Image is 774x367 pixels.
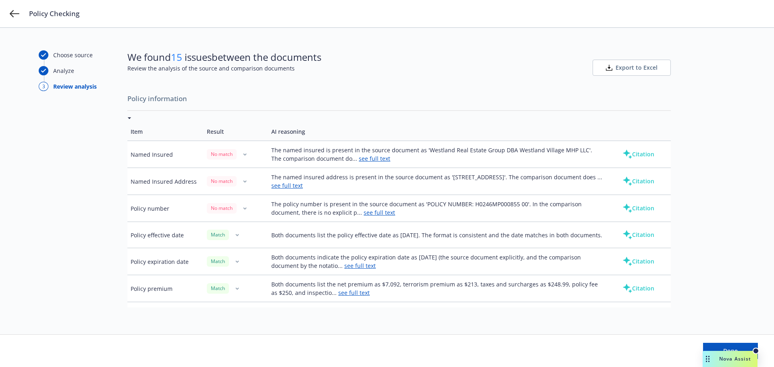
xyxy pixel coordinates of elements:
[271,182,303,189] a: see full text
[359,155,390,162] a: see full text
[204,122,268,141] td: Result
[127,50,321,64] span: We found issues between the documents
[171,50,182,64] span: 15
[207,203,237,213] div: No match
[207,176,237,186] div: No match
[616,64,657,72] span: Export to Excel
[610,173,667,189] button: Citation
[127,64,321,73] span: Review the analysis of the source and comparison documents
[719,355,751,362] span: Nova Assist
[610,146,667,162] button: Citation
[703,351,757,367] button: Nova Assist
[593,60,671,76] button: Export to Excel
[268,168,606,195] td: The named insured address is present in the source document as '[STREET_ADDRESS]'. The comparison...
[53,82,97,91] div: Review analysis
[268,302,606,329] td: Both documents list the insurer as Hadron Specialty Insurance Company. The address is provided in...
[364,209,395,216] a: see full text
[207,149,237,159] div: No match
[127,222,204,248] td: Policy effective date
[127,275,204,302] td: Policy premium
[127,195,204,222] td: Policy number
[53,66,74,75] div: Analyze
[127,90,671,107] span: Policy information
[344,262,376,270] a: see full text
[723,347,738,355] span: Done
[610,253,667,270] button: Citation
[53,51,93,59] div: Choose source
[127,168,204,195] td: Named Insured Address
[127,141,204,168] td: Named Insured
[610,227,667,243] button: Citation
[127,248,204,275] td: Policy expiration date
[338,289,370,297] a: see full text
[703,351,713,367] div: Drag to move
[268,122,606,141] td: AI reasoning
[127,302,204,329] td: Insurer
[29,9,79,19] span: Policy Checking
[39,82,48,91] div: 3
[207,283,229,293] div: Match
[610,200,667,216] button: Citation
[268,275,606,302] td: Both documents list the net premium as $7,092, terrorism premium as $213, taxes and surcharges as...
[207,256,229,266] div: Match
[268,141,606,168] td: The named insured is present in the source document as 'Westland Real Estate Group DBA Westland V...
[268,195,606,222] td: The policy number is present in the source document as 'POLICY NUMBER: H0246MP000855 00'. In the ...
[268,222,606,248] td: Both documents list the policy effective date as [DATE]. The format is consistent and the date ma...
[207,230,229,240] div: Match
[703,343,758,359] button: Done
[610,280,667,297] button: Citation
[127,122,204,141] td: Item
[268,248,606,275] td: Both documents indicate the policy expiration date as [DATE] (the source document explicitly, and...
